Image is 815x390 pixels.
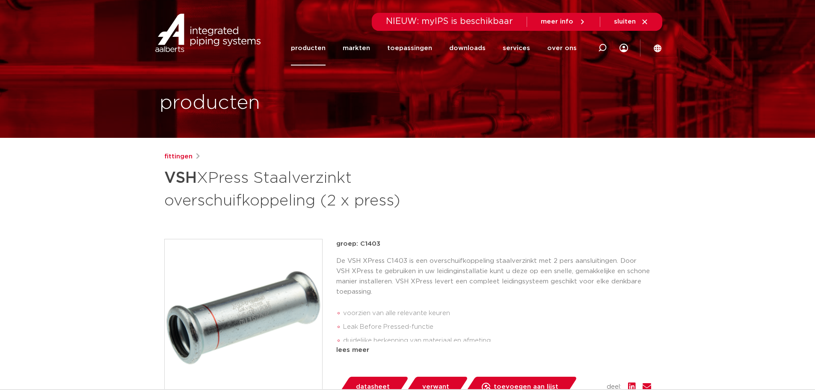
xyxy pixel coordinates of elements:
a: markten [343,31,370,65]
div: my IPS [619,31,628,65]
div: lees meer [336,345,651,355]
strong: VSH [164,170,197,186]
span: sluiten [614,18,636,25]
a: over ons [547,31,577,65]
a: services [503,31,530,65]
a: sluiten [614,18,649,26]
span: NIEUW: myIPS is beschikbaar [386,17,513,26]
li: Leak Before Pressed-functie [343,320,651,334]
a: downloads [449,31,486,65]
li: duidelijke herkenning van materiaal en afmeting [343,334,651,348]
a: meer info [541,18,586,26]
p: De VSH XPress C1403 is een overschuifkoppeling staalverzinkt met 2 pers aansluitingen. Door VSH X... [336,256,651,297]
a: toepassingen [387,31,432,65]
p: groep: C1403 [336,239,651,249]
span: meer info [541,18,573,25]
li: voorzien van alle relevante keuren [343,307,651,320]
a: producten [291,31,326,65]
a: fittingen [164,152,193,162]
nav: Menu [291,31,577,65]
h1: producten [160,89,260,117]
h1: XPress Staalverzinkt overschuifkoppeling (2 x press) [164,165,486,211]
